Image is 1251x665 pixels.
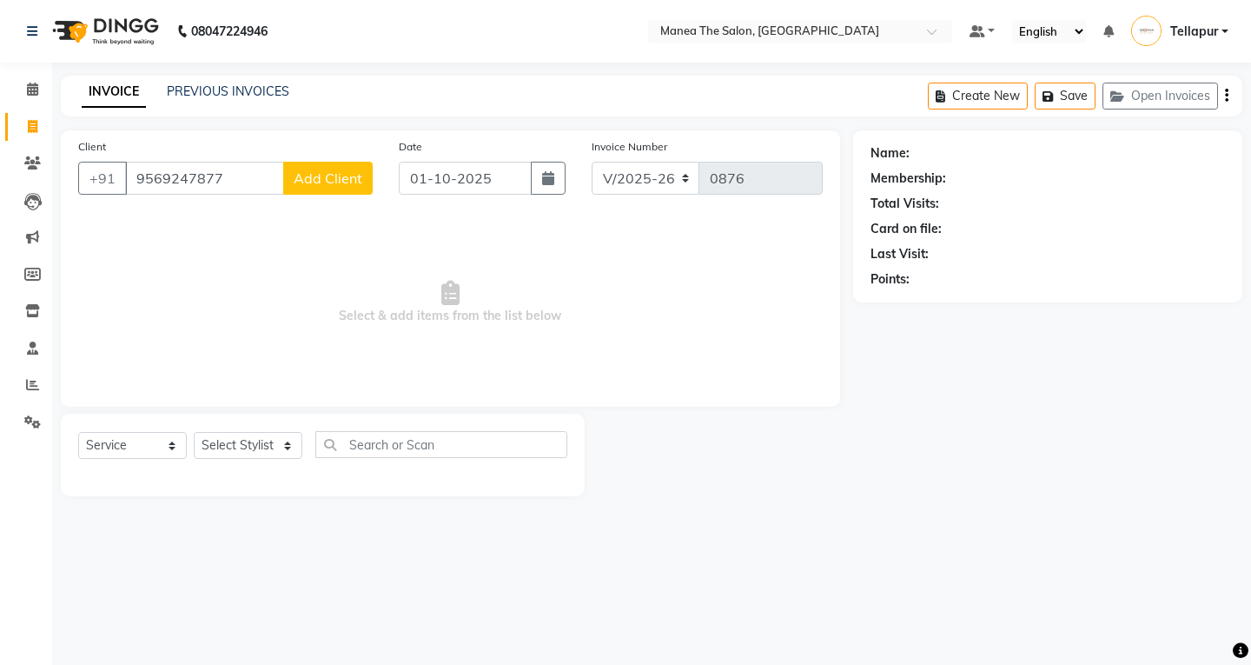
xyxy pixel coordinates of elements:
[870,170,946,188] div: Membership:
[191,7,268,56] b: 08047224946
[870,270,910,289] div: Points:
[78,216,823,389] span: Select & add items from the list below
[1131,16,1162,46] img: Tellapur
[315,431,567,458] input: Search or Scan
[870,245,929,263] div: Last Visit:
[283,162,373,195] button: Add Client
[928,83,1028,110] button: Create New
[1035,83,1095,110] button: Save
[870,195,939,213] div: Total Visits:
[125,162,284,195] input: Search by Name/Mobile/Email/Code
[870,220,942,238] div: Card on file:
[44,7,163,56] img: logo
[167,83,289,99] a: PREVIOUS INVOICES
[82,76,146,108] a: INVOICE
[399,139,422,155] label: Date
[870,144,910,163] div: Name:
[1102,83,1218,110] button: Open Invoices
[78,162,127,195] button: +91
[592,139,667,155] label: Invoice Number
[294,170,362,187] span: Add Client
[1170,23,1218,41] span: Tellapur
[78,139,106,155] label: Client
